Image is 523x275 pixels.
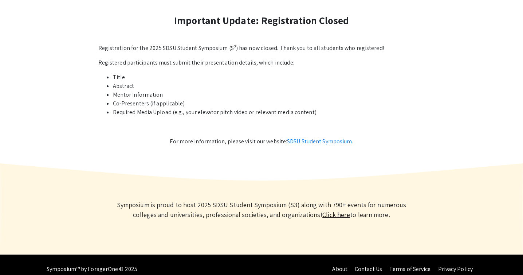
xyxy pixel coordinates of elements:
iframe: Chat [5,242,31,270]
li: Mentor Information [113,90,425,99]
li: Title [113,73,425,82]
p: Symposium is proud to host 2025 SDSU Student Symposium (S3) along with 790+ events for numerous c... [105,200,418,220]
a: Privacy Policy [438,265,473,273]
strong: Important Update: Registration Closed [174,13,349,27]
a: Terms of Service [389,265,431,273]
a: Learn more about Symposium [322,210,350,219]
a: About [332,265,347,273]
a: Contact Us [355,265,382,273]
li: Required Media Upload (e.g., your elevator pitch video or relevant media content) [113,108,425,117]
p: Registered participants must submit their presentation details, which include: [98,58,425,67]
a: SDSU Student Symposium [287,137,352,145]
li: Abstract [113,82,425,90]
p: Registration for the 2025 SDSU Student Symposium (S³) has now closed. Thank you to all students w... [98,44,425,53]
li: Co-Presenters (if applicable) [113,99,425,108]
p: For more information, please visit our website: . [98,137,425,146]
